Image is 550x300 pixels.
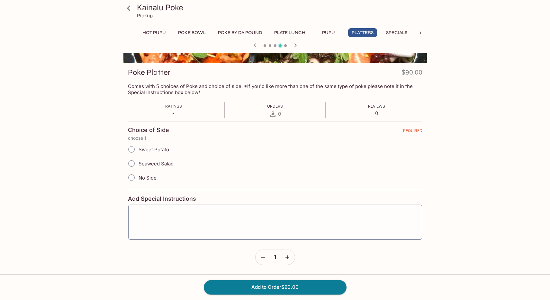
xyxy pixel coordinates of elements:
h3: Kainalu Poke [137,3,424,13]
button: HOT PUPU [139,28,169,37]
span: 1 [274,254,276,261]
button: Specials [382,28,411,37]
h4: Add Special Instructions [128,195,422,202]
span: REQUIRED [403,128,422,136]
h4: $90.00 [401,67,422,80]
span: Reviews [368,104,385,109]
button: Pupu [314,28,343,37]
p: - [165,110,182,116]
span: Orders [267,104,283,109]
button: Add to Order$90.00 [204,280,347,294]
span: No Side [139,175,157,181]
button: Poke By Da Pound [214,28,266,37]
p: Comes with 5 choices of Poke and choice of side. *If you'd like more than one of the same type of... [128,83,422,95]
p: choose 1 [128,136,422,141]
span: 0 [278,111,281,117]
p: Pickup [137,13,153,19]
span: Seaweed Salad [139,161,174,167]
h4: Choice of Side [128,127,169,134]
button: Plate Lunch [271,28,309,37]
span: Ratings [165,104,182,109]
span: Sweet Potato [139,146,169,153]
button: Poke Bowl [175,28,209,37]
h3: Poke Platter [128,67,170,77]
p: 0 [368,110,385,116]
button: Platters [348,28,377,37]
